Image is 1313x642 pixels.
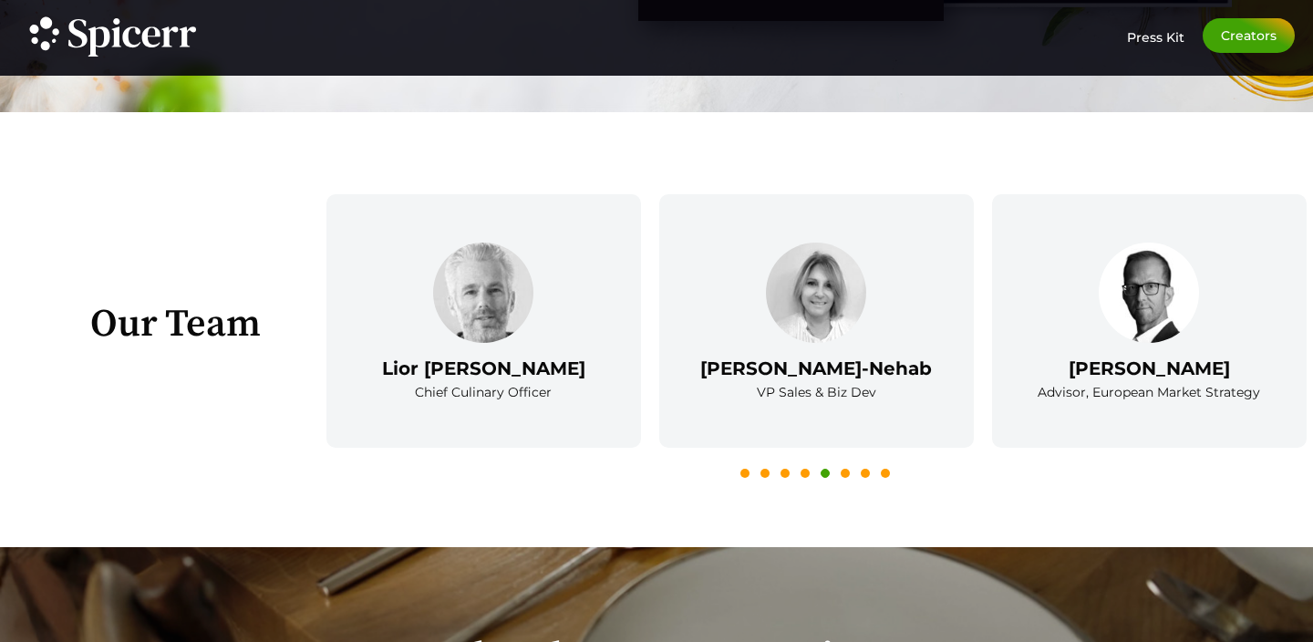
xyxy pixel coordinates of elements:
img: A grayscale portrait of a person with short, light-colored hair and a beard. The background is pl... [433,243,533,343]
h3: [PERSON_NAME] [992,359,1307,378]
div: VP Sales & Biz Dev [659,386,974,399]
h3: [PERSON_NAME]-Nehab [659,359,974,378]
button: 2 of 3 [760,469,770,478]
button: 4 of 3 [801,469,810,478]
span: Creators [1221,29,1277,42]
div: Advisor, European Market Strategy [992,386,1307,399]
div: Chief Culinary Officer [326,386,641,399]
button: 1 of 3 [740,469,750,478]
a: Creators [1203,18,1295,53]
button: 7 of 3 [861,469,870,478]
h3: Lior [PERSON_NAME] [326,359,641,378]
h2: Our Team [43,305,308,344]
span: Press Kit [1127,29,1184,46]
img: Bertrand Dufour [1099,243,1199,343]
a: Press Kit [1127,18,1184,46]
button: 3 of 3 [781,469,790,478]
button: 8 of 3 [881,469,890,478]
img: I'm sorry, I can't identify or describe the person in this image. [766,243,866,343]
button: 6 of 3 [841,469,850,478]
